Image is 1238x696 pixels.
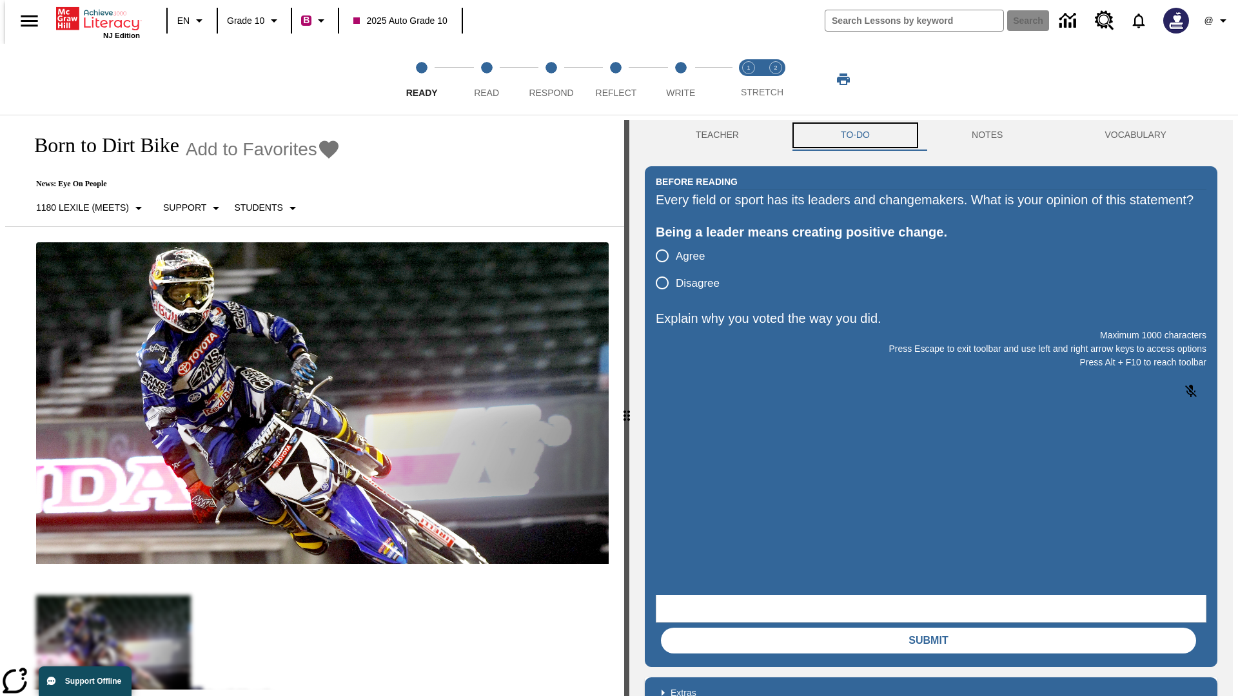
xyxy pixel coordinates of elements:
span: Grade 10 [227,14,264,28]
div: poll [656,242,730,296]
h1: Born to Dirt Bike [21,133,179,157]
button: Profile/Settings [1197,9,1238,32]
span: Add to Favorites [186,139,317,160]
p: Support [163,201,206,215]
span: Support Offline [65,677,121,686]
a: Resource Center, Will open in new tab [1087,3,1122,38]
button: Write step 5 of 5 [644,44,718,115]
button: Select Lexile, 1180 Lexile (Meets) [31,197,152,220]
div: Every field or sport has its leaders and changemakers. What is your opinion of this statement? [656,189,1206,210]
span: Agree [676,248,705,265]
body: Explain why you voted the way you did. Maximum 1000 characters Press Alt + F10 to reach toolbar P... [5,10,188,22]
button: Add to Favorites - Born to Dirt Bike [186,138,340,160]
button: Respond step 3 of 5 [514,44,589,115]
span: Disagree [676,275,720,292]
span: 2025 Auto Grade 10 [353,14,447,28]
img: Avatar [1163,8,1189,34]
button: Open side menu [10,2,48,40]
button: Support Offline [39,666,132,696]
span: Reflect [596,88,637,98]
p: Maximum 1000 characters [656,329,1206,342]
span: NJ Edition [103,32,140,39]
button: Select Student [229,197,305,220]
a: Data Center [1052,3,1087,39]
button: TO-DO [790,120,921,151]
button: NOTES [921,120,1054,151]
button: Scaffolds, Support [158,197,229,220]
button: Reflect step 4 of 5 [578,44,653,115]
button: Print [823,68,864,91]
p: Press Alt + F10 to reach toolbar [656,356,1206,369]
button: Stretch Read step 1 of 2 [730,44,767,115]
p: Explain why you voted the way you did. [656,308,1206,329]
button: Read step 2 of 5 [449,44,524,115]
button: Grade: Grade 10, Select a grade [222,9,287,32]
span: STRETCH [741,87,783,97]
div: Instructional Panel Tabs [645,120,1217,151]
button: VOCABULARY [1054,120,1217,151]
button: Ready step 1 of 5 [384,44,459,115]
span: Read [474,88,499,98]
button: Stretch Respond step 2 of 2 [757,44,794,115]
img: Motocross racer James Stewart flies through the air on his dirt bike. [36,242,609,565]
div: Press Enter or Spacebar and then press right and left arrow keys to move the slider [624,120,629,696]
div: Home [56,5,140,39]
h2: Before Reading [656,175,738,189]
button: Language: EN, Select a language [172,9,213,32]
button: Boost Class color is violet red. Change class color [296,9,334,32]
button: Teacher [645,120,790,151]
span: Write [666,88,695,98]
a: Notifications [1122,4,1155,37]
button: Click to activate and allow voice recognition [1175,376,1206,407]
text: 1 [747,64,750,71]
span: Respond [529,88,573,98]
button: Submit [661,628,1196,653]
span: B [303,12,309,28]
div: reading [5,120,624,690]
p: News: Eye On People [21,179,340,189]
text: 2 [774,64,777,71]
div: activity [629,120,1233,696]
p: Students [234,201,282,215]
input: search field [825,10,1003,31]
p: 1180 Lexile (Meets) [36,201,129,215]
p: Press Escape to exit toolbar and use left and right arrow keys to access options [656,342,1206,356]
span: @ [1204,14,1213,28]
span: Ready [406,88,438,98]
span: EN [177,14,190,28]
button: Select a new avatar [1155,4,1197,37]
div: Being a leader means creating positive change. [656,222,1206,242]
